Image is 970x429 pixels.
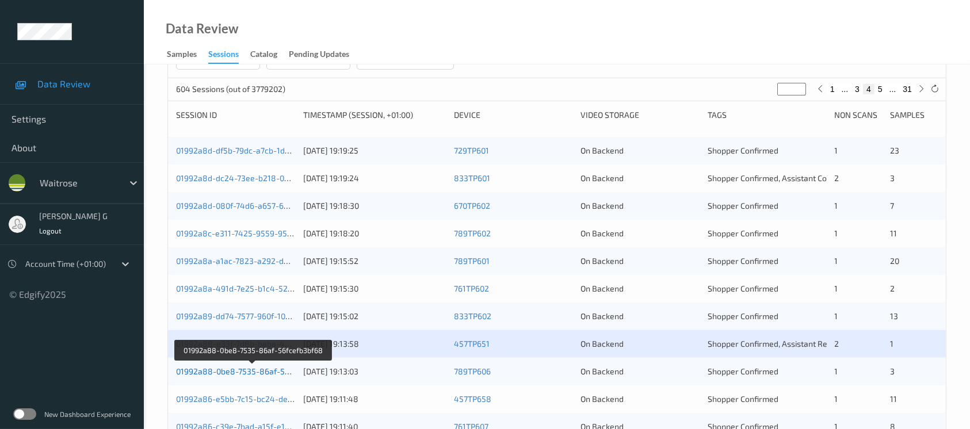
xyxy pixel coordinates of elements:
[581,393,700,405] div: On Backend
[708,173,856,183] span: Shopper Confirmed, Assistant Confirmed
[303,283,446,294] div: [DATE] 19:15:30
[581,255,700,267] div: On Backend
[166,23,238,35] div: Data Review
[176,201,333,210] a: 01992a8d-080f-74d6-a657-65efcc8b9064
[176,173,336,183] a: 01992a8d-dc24-73ee-b218-0895392944ac
[454,311,491,321] a: 833TP602
[176,311,330,321] a: 01992a89-dd74-7577-960f-108bb7d90f45
[581,228,700,239] div: On Backend
[890,173,895,183] span: 3
[176,228,333,238] a: 01992a8c-e311-7425-9559-95455e8e6727
[851,84,863,94] button: 3
[708,256,778,266] span: Shopper Confirmed
[176,394,334,404] a: 01992a86-e5bb-7c15-bc24-deddde869c03
[835,394,838,404] span: 1
[454,366,491,376] a: 789TP606
[835,256,838,266] span: 1
[289,48,349,63] div: Pending Updates
[890,145,899,155] span: 23
[303,228,446,239] div: [DATE] 19:18:20
[176,366,330,376] a: 01992a88-0be8-7535-86af-56fcefb3bf68
[708,339,850,348] span: Shopper Confirmed, Assistant Rejected
[176,109,295,121] div: Session ID
[176,83,285,95] p: 604 Sessions (out of 3779202)
[863,84,874,94] button: 4
[827,84,838,94] button: 1
[303,173,446,184] div: [DATE] 19:19:24
[835,366,838,376] span: 1
[176,339,333,348] a: 01992a88-e33f-7d8b-baba-4b53c14789c1
[838,84,852,94] button: ...
[454,173,490,183] a: 833TP601
[581,145,700,156] div: On Backend
[176,256,331,266] a: 01992a8a-a1ac-7823-a292-d21dc7eaadb1
[835,311,838,321] span: 1
[835,145,838,155] span: 1
[454,109,573,121] div: Device
[454,394,491,404] a: 457TP658
[581,283,700,294] div: On Backend
[303,145,446,156] div: [DATE] 19:19:25
[886,84,900,94] button: ...
[708,394,778,404] span: Shopper Confirmed
[890,394,897,404] span: 11
[708,109,827,121] div: Tags
[167,48,197,63] div: Samples
[835,109,883,121] div: Non Scans
[303,393,446,405] div: [DATE] 19:11:48
[835,284,838,293] span: 1
[890,256,899,266] span: 20
[208,48,239,64] div: Sessions
[250,48,277,63] div: Catalog
[890,339,893,348] span: 1
[303,311,446,322] div: [DATE] 19:15:02
[208,47,250,64] a: Sessions
[303,366,446,377] div: [DATE] 19:13:03
[454,201,490,210] a: 670TP602
[303,109,446,121] div: Timestamp (Session, +01:00)
[890,366,895,376] span: 3
[581,109,700,121] div: Video Storage
[890,311,898,321] span: 13
[581,200,700,212] div: On Backend
[167,47,208,63] a: Samples
[581,338,700,350] div: On Backend
[250,47,289,63] a: Catalog
[708,201,778,210] span: Shopper Confirmed
[454,339,490,348] a: 457TP651
[835,228,838,238] span: 1
[890,109,938,121] div: Samples
[708,284,778,293] span: Shopper Confirmed
[303,255,446,267] div: [DATE] 19:15:52
[454,145,489,155] a: 729TP601
[176,284,332,293] a: 01992a8a-491d-7e25-b1c4-52dcaa51ddbd
[835,173,839,183] span: 2
[581,311,700,322] div: On Backend
[835,339,839,348] span: 2
[899,84,915,94] button: 31
[581,173,700,184] div: On Backend
[303,338,446,350] div: [DATE] 19:13:58
[708,366,778,376] span: Shopper Confirmed
[454,228,491,238] a: 789TP602
[708,311,778,321] span: Shopper Confirmed
[289,47,361,63] a: Pending Updates
[454,284,489,293] a: 761TP602
[890,228,897,238] span: 11
[708,228,778,238] span: Shopper Confirmed
[708,145,778,155] span: Shopper Confirmed
[581,366,700,377] div: On Backend
[874,84,886,94] button: 5
[890,284,895,293] span: 2
[835,201,838,210] span: 1
[454,256,490,266] a: 789TP601
[890,201,894,210] span: 7
[303,200,446,212] div: [DATE] 19:18:30
[176,145,329,155] a: 01992a8d-df5b-79dc-a7cb-1ded2ccb1255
